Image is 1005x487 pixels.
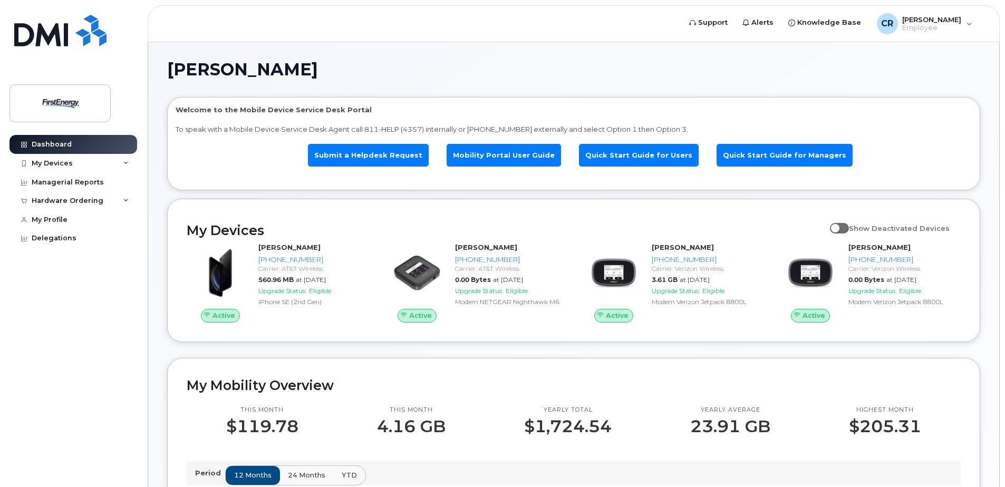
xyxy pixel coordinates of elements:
[606,310,629,320] span: Active
[212,310,235,320] span: Active
[409,310,432,320] span: Active
[680,276,710,284] span: at [DATE]
[849,224,950,232] span: Show Deactivated Devices
[524,417,612,436] p: $1,724.54
[848,243,911,251] strong: [PERSON_NAME]
[455,255,563,265] div: [PHONE_NUMBER]
[377,406,446,414] p: This month
[652,276,678,284] span: 3.61 GB
[899,287,921,295] span: Eligible
[690,417,770,436] p: 23.91 GB
[652,297,760,306] div: Modem Verizon Jetpack 8800L
[167,62,318,77] span: [PERSON_NAME]
[848,276,884,284] span: 0.00 Bytes
[785,248,836,298] img: image20231002-3703462-zs44o9.jpeg
[848,297,956,306] div: Modem Verizon Jetpack 8800L
[455,243,517,251] strong: [PERSON_NAME]
[176,105,972,115] p: Welcome to the Mobile Device Service Desk Portal
[830,218,838,227] input: Show Deactivated Devices
[258,243,321,251] strong: [PERSON_NAME]
[702,287,724,295] span: Eligible
[455,297,563,306] div: Modem NETGEAR Nighthawk M6
[447,144,561,167] a: Mobility Portal User Guide
[195,248,246,298] img: image20231002-3703462-1mz9tax.jpeg
[506,287,528,295] span: Eligible
[187,377,961,393] h2: My Mobility Overview
[195,468,225,478] p: Period
[580,242,764,323] a: Active[PERSON_NAME][PHONE_NUMBER]Carrier: Verizon Wireless3.61 GBat [DATE]Upgrade Status:Eligible...
[803,310,825,320] span: Active
[226,417,298,436] p: $119.78
[690,406,770,414] p: Yearly average
[652,287,700,295] span: Upgrade Status:
[848,264,956,273] div: Carrier: Verizon Wireless
[717,144,853,167] a: Quick Start Guide for Managers
[258,297,366,306] div: iPhone SE (2nd Gen)
[377,417,446,436] p: 4.16 GB
[849,417,921,436] p: $205.31
[455,276,491,284] span: 0.00 Bytes
[392,248,442,298] img: image20231002-3703462-1vlobgo.jpeg
[959,441,997,479] iframe: Messenger Launcher
[187,222,825,238] h2: My Devices
[524,406,612,414] p: Yearly total
[258,287,307,295] span: Upgrade Status:
[588,248,639,298] img: image20231002-3703462-zs44o9.jpeg
[493,276,523,284] span: at [DATE]
[777,242,961,323] a: Active[PERSON_NAME][PHONE_NUMBER]Carrier: Verizon Wireless0.00 Bytesat [DATE]Upgrade Status:Eligi...
[886,276,916,284] span: at [DATE]
[187,242,371,323] a: Active[PERSON_NAME][PHONE_NUMBER]Carrier: AT&T Wireless560.96 MBat [DATE]Upgrade Status:Eligiblei...
[383,242,567,323] a: Active[PERSON_NAME][PHONE_NUMBER]Carrier: AT&T Wireless0.00 Bytesat [DATE]Upgrade Status:Eligible...
[308,144,429,167] a: Submit a Helpdesk Request
[455,287,504,295] span: Upgrade Status:
[455,264,563,273] div: Carrier: AT&T Wireless
[258,264,366,273] div: Carrier: AT&T Wireless
[258,276,294,284] span: 560.96 MB
[848,287,897,295] span: Upgrade Status:
[849,406,921,414] p: Highest month
[848,255,956,265] div: [PHONE_NUMBER]
[652,264,760,273] div: Carrier: Verizon Wireless
[342,470,357,480] span: YTD
[258,255,366,265] div: [PHONE_NUMBER]
[579,144,699,167] a: Quick Start Guide for Users
[226,406,298,414] p: This month
[652,255,760,265] div: [PHONE_NUMBER]
[309,287,331,295] span: Eligible
[176,124,972,134] p: To speak with a Mobile Device Service Desk Agent call 811-HELP (4357) internally or [PHONE_NUMBER...
[288,470,325,480] span: 24 months
[652,243,714,251] strong: [PERSON_NAME]
[296,276,326,284] span: at [DATE]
